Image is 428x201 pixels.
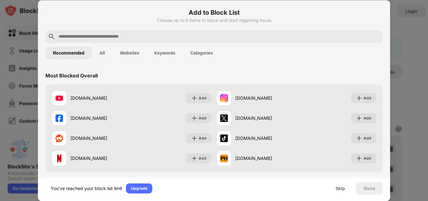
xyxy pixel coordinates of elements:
[220,114,228,122] img: favicons
[70,135,132,141] div: [DOMAIN_NAME]
[70,95,132,101] div: [DOMAIN_NAME]
[364,186,375,191] div: Done
[199,155,206,161] div: Add
[147,47,183,59] button: Keywords
[51,185,122,192] div: You’ve reached your block list limit
[199,115,206,121] div: Add
[199,95,206,101] div: Add
[220,135,228,142] img: favicons
[363,155,371,161] div: Add
[55,135,63,142] img: favicons
[220,94,228,102] img: favicons
[70,155,132,161] div: [DOMAIN_NAME]
[235,115,296,121] div: [DOMAIN_NAME]
[45,18,383,23] div: Choose up to 0 items to block and start regaining focus
[45,47,92,59] button: Recommended
[363,135,371,141] div: Add
[45,72,98,79] div: Most Blocked Overall
[48,33,55,40] img: search.svg
[363,115,371,121] div: Add
[55,114,63,122] img: favicons
[235,95,296,101] div: [DOMAIN_NAME]
[235,135,296,141] div: [DOMAIN_NAME]
[112,47,147,59] button: Websites
[235,155,296,161] div: [DOMAIN_NAME]
[131,185,147,192] div: Upgrade
[92,47,112,59] button: All
[220,155,228,162] img: favicons
[183,47,220,59] button: Categories
[336,186,345,191] div: Skip
[45,8,383,17] h6: Add to Block List
[363,95,371,101] div: Add
[199,135,206,141] div: Add
[55,155,63,162] img: favicons
[55,94,63,102] img: favicons
[70,115,132,121] div: [DOMAIN_NAME]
